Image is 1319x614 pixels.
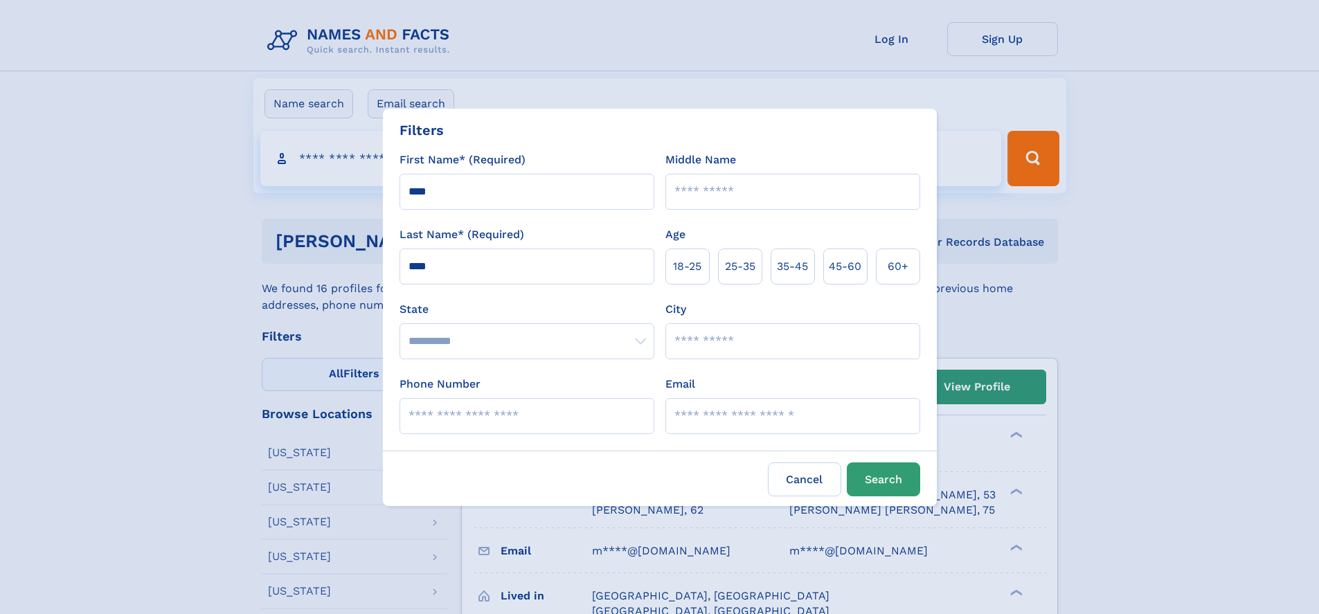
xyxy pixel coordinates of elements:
span: 60+ [888,258,908,275]
label: Cancel [768,462,841,496]
span: 45‑60 [829,258,861,275]
span: 35‑45 [777,258,808,275]
label: Age [665,226,685,243]
label: Middle Name [665,152,736,168]
span: 18‑25 [673,258,701,275]
label: First Name* (Required) [400,152,526,168]
div: Filters [400,120,444,141]
span: 25‑35 [725,258,755,275]
label: Last Name* (Required) [400,226,524,243]
label: Phone Number [400,376,481,392]
label: Email [665,376,695,392]
button: Search [847,462,920,496]
label: State [400,301,654,318]
label: City [665,301,686,318]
